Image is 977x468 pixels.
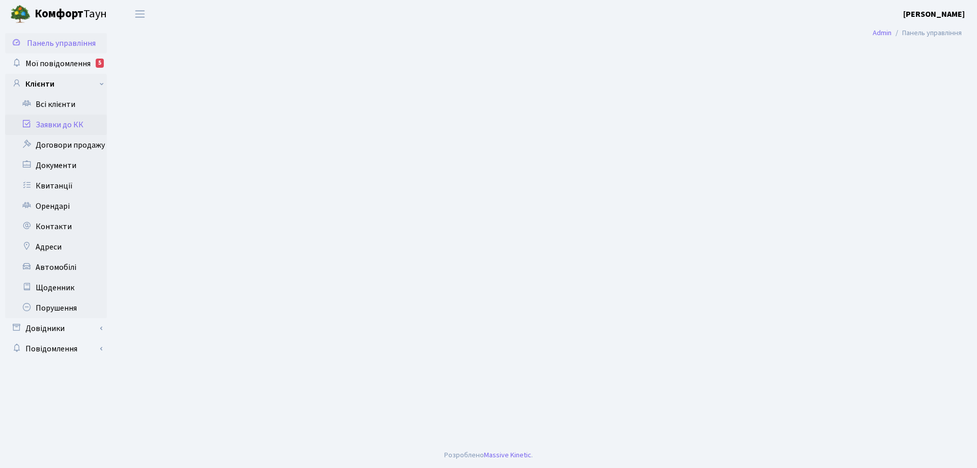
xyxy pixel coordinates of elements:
a: Всі клієнти [5,94,107,115]
a: Контакти [5,216,107,237]
a: Порушення [5,298,107,318]
a: Автомобілі [5,257,107,278]
a: Адреси [5,237,107,257]
a: Повідомлення [5,339,107,359]
li: Панель управління [892,27,962,39]
a: Довідники [5,318,107,339]
nav: breadcrumb [857,22,977,44]
div: Розроблено . [444,450,533,461]
b: Комфорт [35,6,83,22]
button: Переключити навігацію [127,6,153,22]
b: [PERSON_NAME] [903,9,965,20]
a: Панель управління [5,33,107,53]
img: logo.png [10,4,31,24]
a: Admin [873,27,892,38]
span: Панель управління [27,38,96,49]
span: Мої повідомлення [25,58,91,69]
a: Договори продажу [5,135,107,155]
a: Щоденник [5,278,107,298]
a: Документи [5,155,107,176]
a: Клієнти [5,74,107,94]
a: Massive Kinetic [484,450,531,460]
a: [PERSON_NAME] [903,8,965,20]
a: Заявки до КК [5,115,107,135]
div: 5 [96,59,104,68]
a: Мої повідомлення5 [5,53,107,74]
a: Орендарі [5,196,107,216]
a: Квитанції [5,176,107,196]
span: Таун [35,6,107,23]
